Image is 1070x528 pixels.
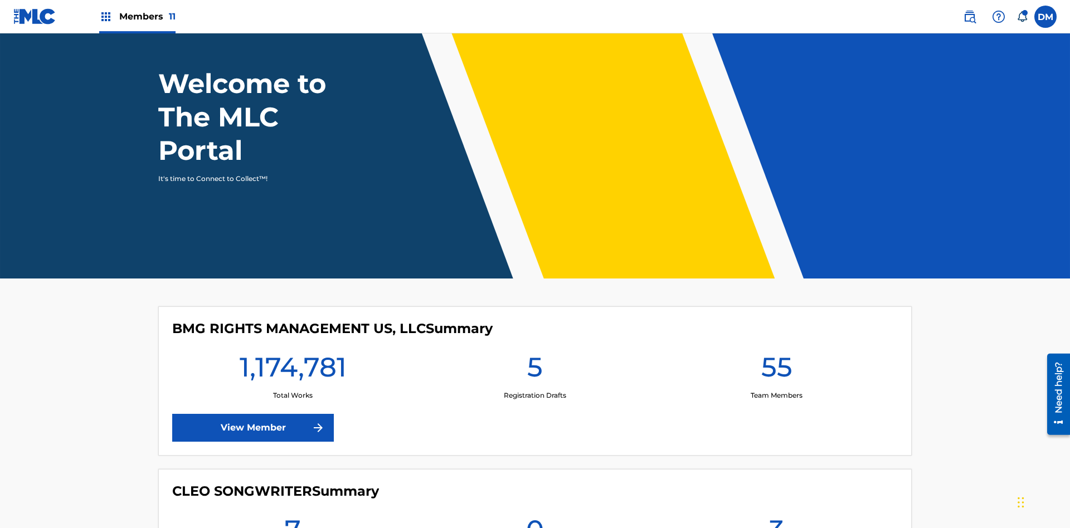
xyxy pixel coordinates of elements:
img: search [963,10,976,23]
p: It's time to Connect to Collect™! [158,174,352,184]
span: Members [119,10,176,23]
a: View Member [172,414,334,442]
p: Team Members [751,390,802,400]
h1: 1,174,781 [240,350,347,390]
h4: CLEO SONGWRITER [172,483,379,500]
span: 11 [169,11,176,22]
p: Registration Drafts [504,390,566,400]
h4: BMG RIGHTS MANAGEMENT US, LLC [172,320,493,337]
div: Drag [1018,486,1024,519]
h1: 55 [761,350,792,390]
iframe: Chat Widget [1014,475,1070,528]
img: f7272a7cc735f4ea7f67.svg [312,421,325,434]
h1: 5 [527,350,543,390]
div: Help [988,6,1010,28]
h1: Welcome to The MLC Portal [158,67,367,167]
div: User Menu [1034,6,1057,28]
iframe: Resource Center [1039,349,1070,441]
img: MLC Logo [13,8,56,25]
img: Top Rightsholders [99,10,113,23]
p: Total Works [273,390,313,400]
div: Notifications [1016,11,1028,22]
img: help [992,10,1005,23]
a: Public Search [959,6,981,28]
